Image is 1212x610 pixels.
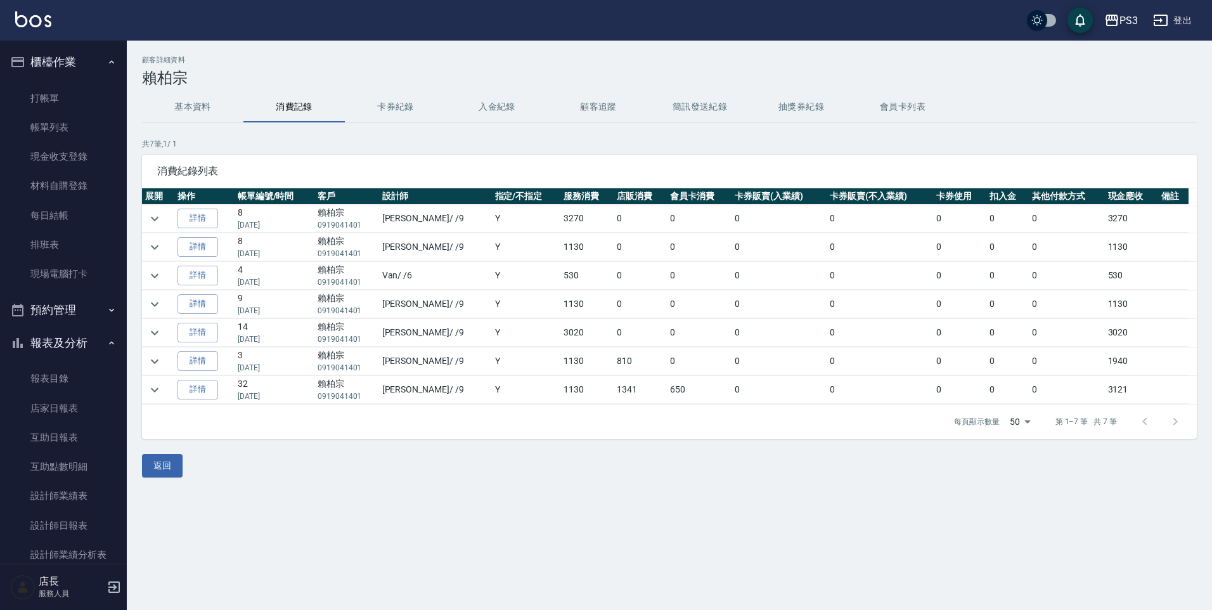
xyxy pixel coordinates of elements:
td: 1130 [560,376,614,404]
button: expand row [145,352,164,371]
td: 0 [667,233,732,261]
h5: 店長 [39,575,103,588]
p: 0919041401 [318,276,376,288]
td: 0 [986,319,1028,347]
button: expand row [145,266,164,285]
td: 0 [1029,347,1105,375]
a: 材料自購登錄 [5,171,122,200]
td: 0 [986,262,1028,290]
td: 810 [614,347,667,375]
p: [DATE] [238,334,311,345]
button: 基本資料 [142,92,243,122]
td: [PERSON_NAME] / /9 [379,205,492,233]
td: 650 [667,376,732,404]
td: Y [492,233,560,261]
td: 賴柏宗 [314,347,379,375]
td: Y [492,376,560,404]
td: 1130 [560,233,614,261]
td: 0 [732,347,827,375]
td: 賴柏宗 [314,376,379,404]
p: [DATE] [238,305,311,316]
td: 0 [667,290,732,318]
td: Y [492,319,560,347]
td: 0 [933,319,986,347]
a: 排班表 [5,230,122,259]
a: 互助點數明細 [5,452,122,481]
th: 備註 [1158,188,1189,205]
td: 賴柏宗 [314,205,379,233]
button: PS3 [1099,8,1143,34]
td: 0 [986,233,1028,261]
th: 展開 [142,188,174,205]
td: 0 [933,233,986,261]
button: 顧客追蹤 [548,92,649,122]
div: 50 [1005,405,1035,439]
th: 會員卡消費 [667,188,732,205]
td: 賴柏宗 [314,233,379,261]
td: 0 [1029,233,1105,261]
th: 其他付款方式 [1029,188,1105,205]
th: 卡券使用 [933,188,986,205]
td: 3270 [560,205,614,233]
td: 0 [986,347,1028,375]
td: [PERSON_NAME] / /9 [379,290,492,318]
button: expand row [145,323,164,342]
a: 設計師日報表 [5,511,122,540]
button: expand row [145,209,164,228]
td: 1130 [560,347,614,375]
p: 0919041401 [318,334,376,345]
td: 4 [235,262,314,290]
td: 0 [732,233,827,261]
p: [DATE] [238,276,311,288]
button: expand row [145,380,164,399]
th: 客戶 [314,188,379,205]
button: 櫃檯作業 [5,46,122,79]
td: 0 [1029,262,1105,290]
th: 設計師 [379,188,492,205]
a: 詳情 [177,323,218,342]
td: 0 [827,347,933,375]
button: expand row [145,238,164,257]
button: 抽獎券紀錄 [751,92,852,122]
p: 每頁顯示數量 [954,416,1000,427]
h2: 顧客詳細資料 [142,56,1197,64]
p: [DATE] [238,391,311,402]
th: 指定/不指定 [492,188,560,205]
td: 0 [732,376,827,404]
td: 1130 [1105,233,1158,261]
td: 0 [667,205,732,233]
th: 帳單編號/時間 [235,188,314,205]
img: Logo [15,11,51,27]
p: 服務人員 [39,588,103,599]
p: 0919041401 [318,391,376,402]
td: 32 [235,376,314,404]
button: expand row [145,295,164,314]
button: 會員卡列表 [852,92,953,122]
td: 530 [1105,262,1158,290]
td: 0 [827,205,933,233]
th: 服務消費 [560,188,614,205]
p: 0919041401 [318,362,376,373]
td: 3020 [560,319,614,347]
a: 詳情 [177,351,218,371]
th: 扣入金 [986,188,1028,205]
td: [PERSON_NAME] / /9 [379,376,492,404]
p: 0919041401 [318,305,376,316]
a: 詳情 [177,237,218,257]
td: [PERSON_NAME] / /9 [379,347,492,375]
p: 0919041401 [318,219,376,231]
button: 入金紀錄 [446,92,548,122]
td: 0 [614,233,667,261]
td: 8 [235,205,314,233]
td: 0 [614,319,667,347]
td: 0 [986,205,1028,233]
a: 店家日報表 [5,394,122,423]
a: 帳單列表 [5,113,122,142]
td: 0 [827,233,933,261]
img: Person [10,574,35,600]
td: 0 [933,205,986,233]
td: 0 [667,319,732,347]
td: 賴柏宗 [314,319,379,347]
p: [DATE] [238,362,311,373]
a: 詳情 [177,209,218,228]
